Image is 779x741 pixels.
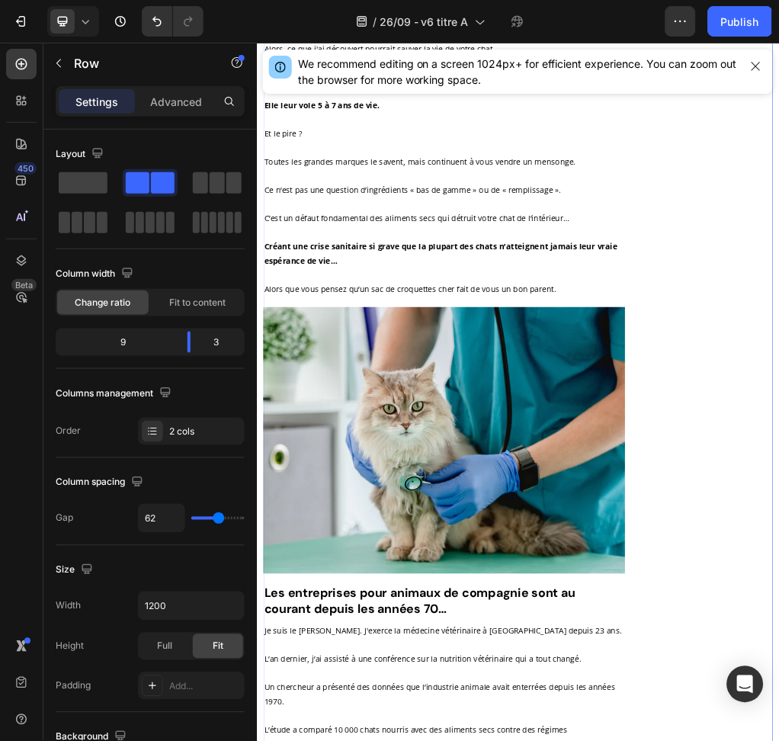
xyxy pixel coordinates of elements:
[56,383,175,404] div: Columns management
[213,640,223,653] span: Fit
[169,296,226,310] span: Fit to content
[74,54,204,72] p: Row
[13,101,215,119] strong: Elle leur vole 5 à 7 ans de vie.
[56,144,107,165] div: Layout
[75,94,118,110] p: Settings
[56,512,73,525] div: Gap
[75,296,131,310] span: Change ratio
[13,172,643,222] p: Toutes les grandes marques le savent, mais continuent à vous vendre un mensonge.
[380,14,469,30] span: 26/09 - v6 titre A
[56,679,91,693] div: Padding
[11,279,37,291] div: Beta
[56,640,84,653] div: Height
[150,94,202,110] p: Advanced
[13,348,631,390] strong: Créant une crise sanitaire si grave que la plupart des chats n’atteignent jamais leur vraie espér...
[56,599,81,613] div: Width
[708,6,772,37] button: Publish
[59,332,175,353] div: 9
[298,56,739,88] div: We recommend editing on a screen 1024px+ for efficient experience. You can zoom out the browser f...
[13,419,643,444] p: Alors que vous pensez qu’un sac de croquettes cher fait de vous un bon parent.
[56,264,136,284] div: Column width
[13,296,643,320] p: C’est un défaut fondamental des aliments secs qui détruit votre chat de l’intérieur…
[203,332,242,353] div: 3
[56,473,146,493] div: Column spacing
[142,6,204,37] div: Undo/Redo
[721,14,759,30] div: Publish
[373,14,377,30] span: /
[139,505,184,532] input: Auto
[169,425,241,439] div: 2 cols
[157,640,172,653] span: Full
[13,246,643,271] p: Ce n’est pas une question d’ingrédients « bas de gamme » ou de « remplissage ».
[56,560,96,581] div: Size
[139,592,244,620] input: Auto
[727,666,764,703] div: Open Intercom Messenger
[14,162,37,175] div: 450
[56,425,81,438] div: Order
[169,680,241,694] div: Add...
